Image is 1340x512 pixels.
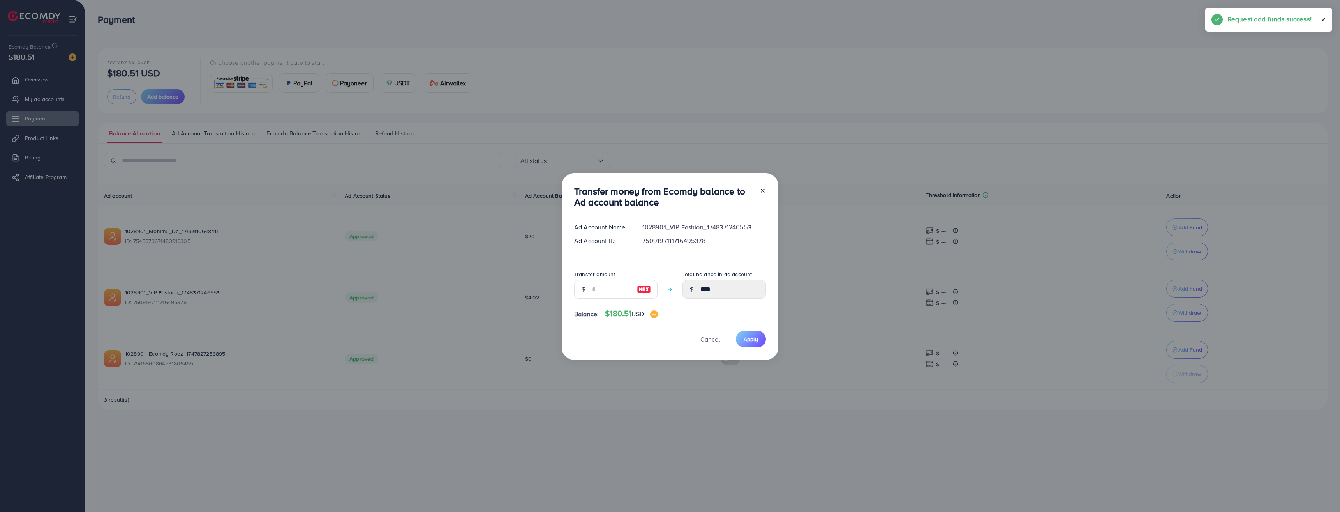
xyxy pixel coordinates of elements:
[631,310,644,318] span: USD
[637,285,651,294] img: image
[682,270,752,278] label: Total balance in ad account
[574,270,615,278] label: Transfer amount
[1307,477,1334,506] iframe: Chat
[636,223,772,232] div: 1028901_VIP Fashion_1748371246553
[574,186,753,208] h3: Transfer money from Ecomdy balance to Ad account balance
[568,236,636,245] div: Ad Account ID
[574,310,599,319] span: Balance:
[636,236,772,245] div: 7509197111716495378
[700,335,720,344] span: Cancel
[605,309,658,319] h4: $180.51
[650,310,658,318] img: image
[568,223,636,232] div: Ad Account Name
[691,331,730,347] button: Cancel
[744,335,758,343] span: Apply
[1227,14,1312,24] h5: Request add funds success!
[736,331,766,347] button: Apply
